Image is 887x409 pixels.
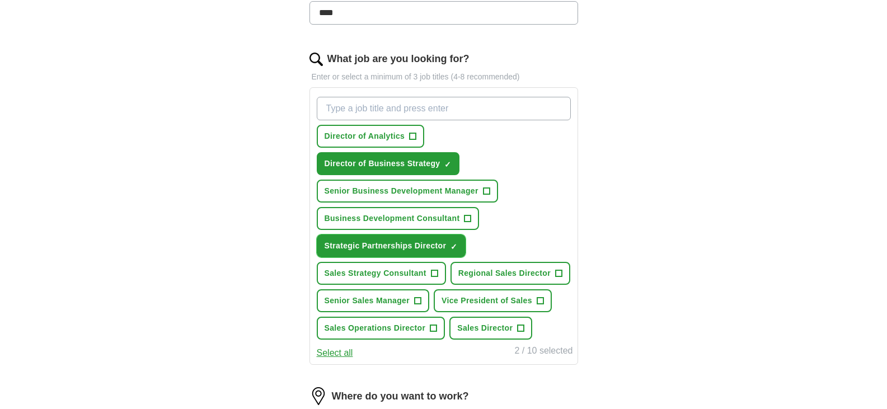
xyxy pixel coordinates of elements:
input: Type a job title and press enter [317,97,571,120]
span: Senior Sales Manager [325,295,410,307]
div: 2 / 10 selected [514,344,572,360]
span: Sales Director [457,322,513,334]
button: Select all [317,346,353,360]
span: Vice President of Sales [442,295,532,307]
span: Director of Business Strategy [325,158,440,170]
label: What job are you looking for? [327,51,470,67]
span: ✓ [444,160,451,169]
button: Business Development Consultant [317,207,480,230]
button: Strategic Partnerships Director✓ [317,234,466,257]
span: Regional Sales Director [458,267,551,279]
span: Business Development Consultant [325,213,460,224]
button: Sales Strategy Consultant [317,262,446,285]
button: Senior Sales Manager [317,289,430,312]
button: Vice President of Sales [434,289,552,312]
p: Enter or select a minimum of 3 job titles (4-8 recommended) [309,71,578,83]
span: ✓ [450,242,457,251]
label: Where do you want to work? [332,389,469,404]
img: search.png [309,53,323,66]
span: Sales Operations Director [325,322,426,334]
button: Director of Business Strategy✓ [317,152,460,175]
button: Regional Sales Director [450,262,570,285]
button: Sales Operations Director [317,317,445,340]
button: Sales Director [449,317,532,340]
span: Sales Strategy Consultant [325,267,426,279]
img: location.png [309,387,327,405]
span: Senior Business Development Manager [325,185,478,197]
button: Senior Business Development Manager [317,180,498,203]
button: Director of Analytics [317,125,425,148]
span: Strategic Partnerships Director [325,240,447,252]
span: Director of Analytics [325,130,405,142]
